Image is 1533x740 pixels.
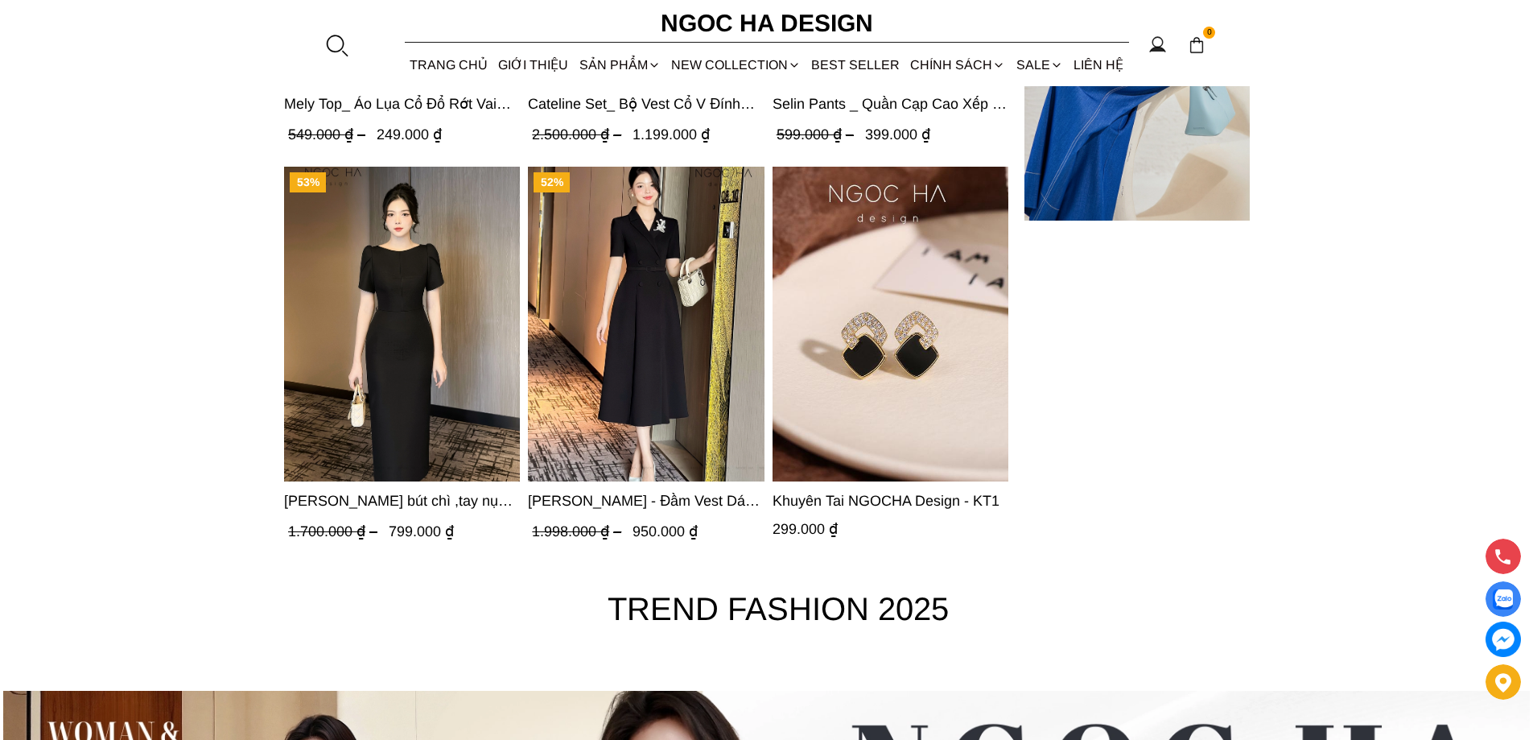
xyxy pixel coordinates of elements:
[1486,581,1521,617] a: Display image
[405,43,493,86] a: TRANG CHỦ
[574,43,666,86] div: SẢN PHẨM
[773,167,1008,482] a: Product image - Khuyên Tai NGOCHA Design - KT1
[284,490,520,512] a: Link to Alice Dress_Đầm bút chì ,tay nụ hồng ,bồng đầu tay màu đen D727
[1011,43,1068,86] a: SALE
[533,523,626,539] span: 1.998.000 ₫
[777,126,858,143] span: 599.000 ₫
[529,93,764,115] span: Cateline Set_ Bộ Vest Cổ V Đính Cúc Nhí Chân Váy Bút Chì BJ127
[773,167,1008,482] img: Khuyên Tai NGOCHA Design - KT1
[633,523,699,539] span: 950.000 ₫
[284,167,520,482] img: Alice Dress_Đầm bút chì ,tay nụ hồng ,bồng đầu tay màu đen D727
[1068,43,1128,86] a: LIÊN HỆ
[529,490,764,512] a: Link to Irene Dress - Đầm Vest Dáng Xòe Kèm Đai D713
[493,43,574,86] a: GIỚI THIỆU
[389,523,454,539] span: 799.000 ₫
[377,126,442,143] span: 249.000 ₫
[529,93,764,115] a: Link to Cateline Set_ Bộ Vest Cổ V Đính Cúc Nhí Chân Váy Bút Chì BJ127
[284,93,520,115] a: Link to Mely Top_ Áo Lụa Cổ Đổ Rớt Vai A003
[284,490,520,512] span: [PERSON_NAME] bút chì ,tay nụ hồng ,bồng đầu tay màu đen D727
[1188,36,1205,54] img: img-CART-ICON-ksit0nf1
[288,126,369,143] span: 549.000 ₫
[773,490,1008,512] a: Link to Khuyên Tai NGOCHA Design - KT1
[666,43,806,86] a: NEW COLLECTION
[533,126,626,143] span: 2.500.000 ₫
[773,521,838,537] span: 299.000 ₫
[1486,622,1521,657] a: messenger
[773,490,1008,512] span: Khuyên Tai NGOCHA Design - KT1
[284,167,520,482] a: Product image - Alice Dress_Đầm bút chì ,tay nụ hồng ,bồng đầu tay màu đen D727
[806,43,905,86] a: BEST SELLER
[633,126,711,143] span: 1.199.000 ₫
[529,167,764,482] a: Product image - Irene Dress - Đầm Vest Dáng Xòe Kèm Đai D713
[288,523,381,539] span: 1.700.000 ₫
[773,93,1008,115] a: Link to Selin Pants _ Quần Cạp Cao Xếp Ly Giữa 2 màu Đen, Cam - Q007
[1203,27,1216,39] span: 0
[1493,589,1513,610] img: Display image
[529,167,764,482] img: Irene Dress - Đầm Vest Dáng Xòe Kèm Đai D713
[608,591,949,626] font: TREND FASHION 2025
[865,126,930,143] span: 399.000 ₫
[529,490,764,512] span: [PERSON_NAME] - Đầm Vest Dáng Xòe Kèm Đai D713
[905,43,1011,86] div: Chính sách
[773,93,1008,115] span: Selin Pants _ Quần Cạp Cao Xếp Ly Giữa 2 màu Đen, Cam - Q007
[646,4,888,43] a: Ngoc Ha Design
[284,93,520,115] span: Mely Top_ Áo Lụa Cổ Đổ Rớt Vai A003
